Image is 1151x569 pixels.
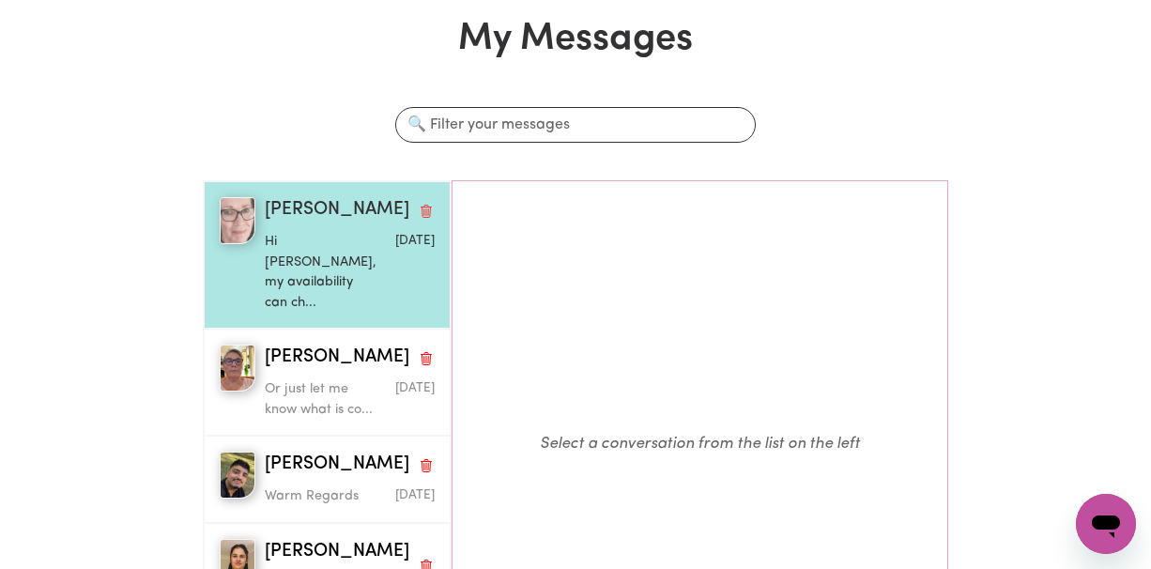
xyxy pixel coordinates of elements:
[265,379,378,420] p: Or just let me know what is co...
[220,345,255,392] img: Sharon S
[540,436,860,452] em: Select a conversation from the list on the left
[204,329,450,436] button: Sharon S[PERSON_NAME]Delete conversationOr just let me know what is co...Message sent on Septembe...
[204,181,450,329] button: Clare W[PERSON_NAME]Delete conversationHi [PERSON_NAME], my availability can ch...Message sent on...
[395,107,757,143] input: 🔍 Filter your messages
[418,454,435,478] button: Delete conversation
[395,382,435,394] span: Message sent on September 5, 2025
[204,436,450,522] button: Faisal A[PERSON_NAME]Delete conversationWarm RegardsMessage sent on September 5, 2025
[418,199,435,223] button: Delete conversation
[418,346,435,371] button: Delete conversation
[265,197,409,224] span: [PERSON_NAME]
[265,232,378,313] p: Hi [PERSON_NAME], my availability can ch...
[395,489,435,501] span: Message sent on September 5, 2025
[220,197,255,244] img: Clare W
[220,452,255,499] img: Faisal A
[265,452,409,479] span: [PERSON_NAME]
[203,17,947,62] h1: My Messages
[395,235,435,247] span: Message sent on September 0, 2025
[265,486,378,507] p: Warm Regards
[1076,494,1136,554] iframe: Button to launch messaging window
[265,345,409,372] span: [PERSON_NAME]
